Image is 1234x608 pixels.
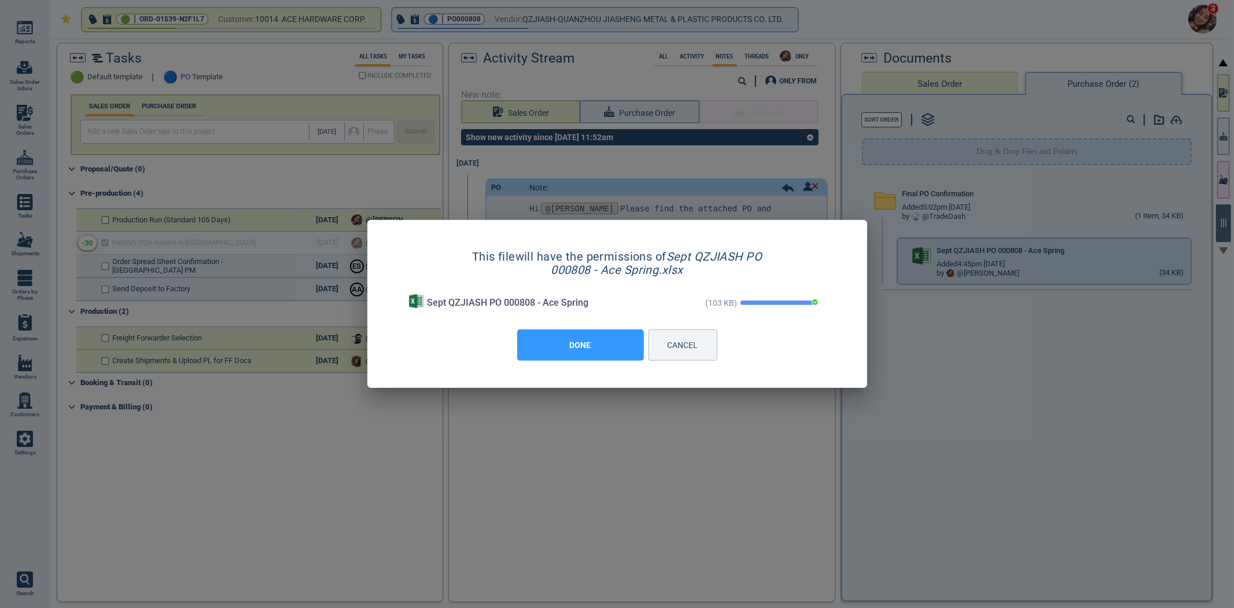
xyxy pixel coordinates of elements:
span: Sept QZJIASH PO 000808 - Ace Spring [428,297,589,307]
em: Sept QZJIASH PO 000808 - Ace Spring.xlsx [551,249,762,276]
button: CANCEL [649,329,717,361]
span: (103 KB) [697,298,738,307]
button: DONE [517,329,644,361]
img: excel [409,294,424,309]
p: This file will have the permissions of [459,250,775,276]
